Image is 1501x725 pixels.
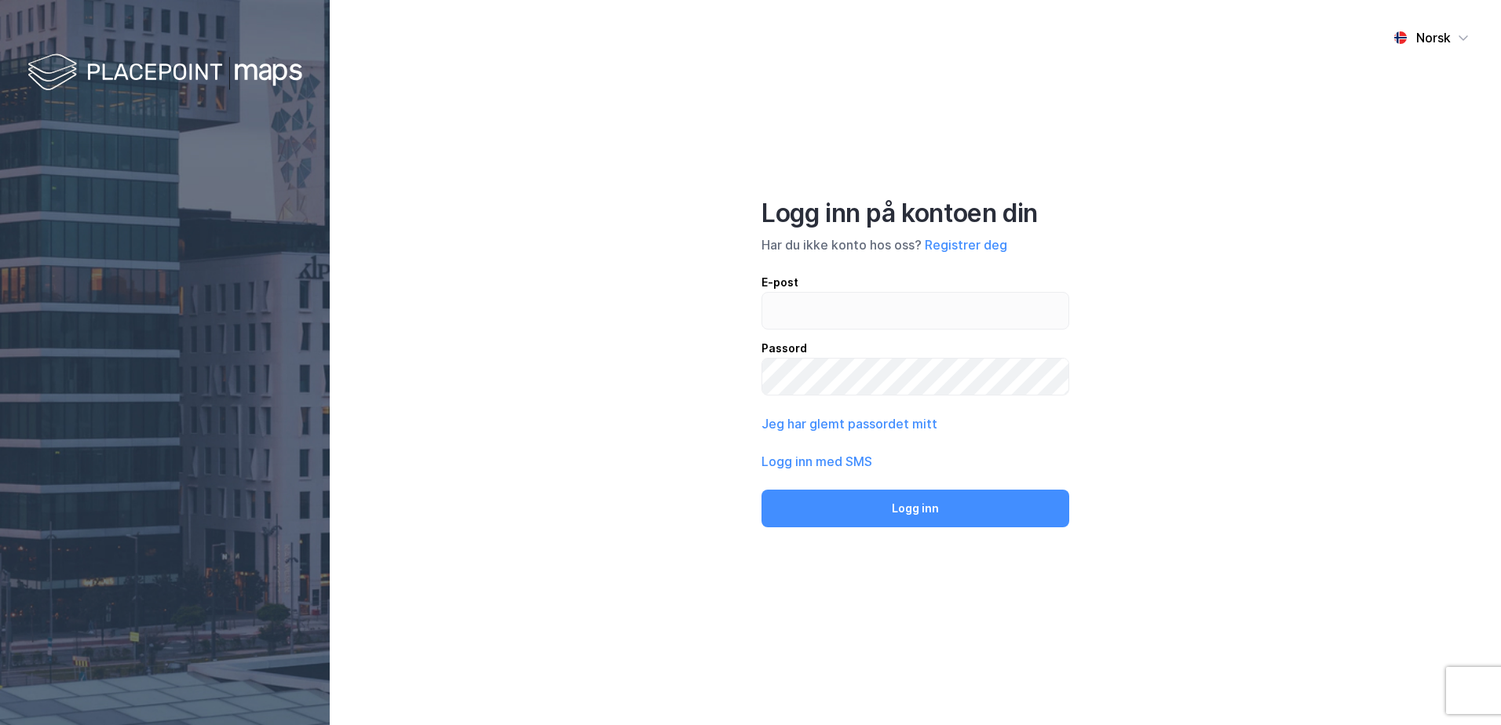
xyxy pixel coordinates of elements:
button: Registrer deg [925,235,1007,254]
div: Passord [761,339,1069,358]
div: Har du ikke konto hos oss? [761,235,1069,254]
div: Logg inn på kontoen din [761,198,1069,229]
div: Norsk [1416,28,1451,47]
iframe: Chat Widget [1422,650,1501,725]
button: Jeg har glemt passordet mitt [761,414,937,433]
img: logo-white.f07954bde2210d2a523dddb988cd2aa7.svg [27,50,302,97]
button: Logg inn [761,490,1069,527]
button: Logg inn med SMS [761,452,872,471]
div: E-post [761,273,1069,292]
